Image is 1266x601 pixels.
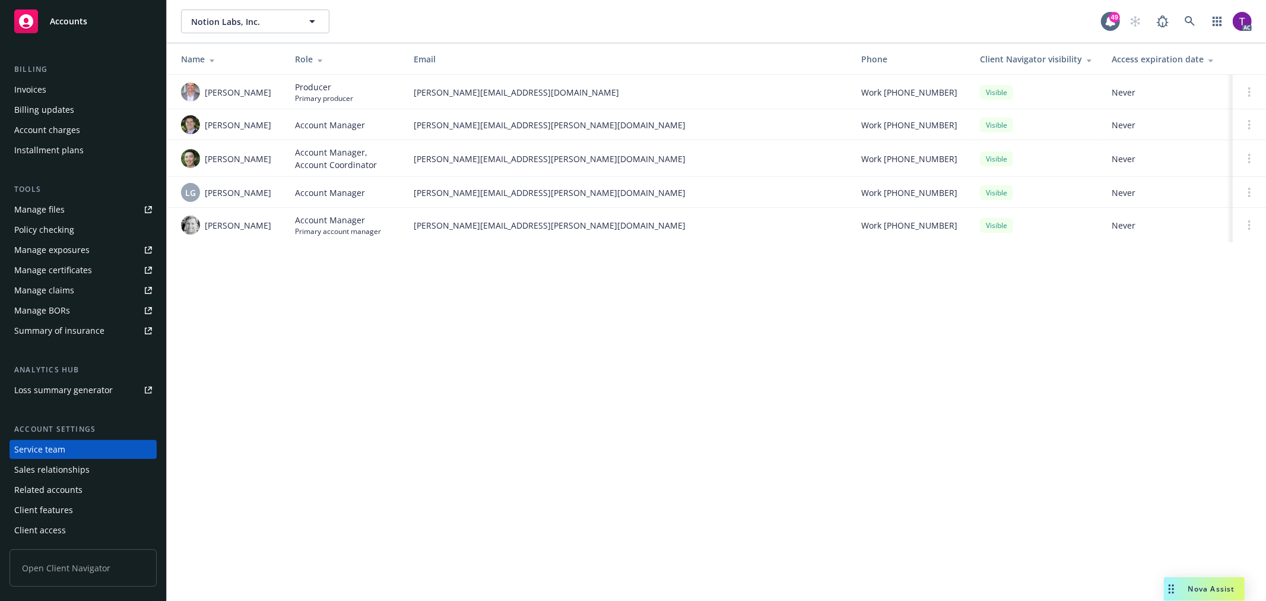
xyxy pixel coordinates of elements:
span: Primary account manager [295,226,381,236]
a: Start snowing [1124,10,1147,33]
div: Account settings [9,423,157,435]
a: Invoices [9,80,157,99]
span: [PERSON_NAME][EMAIL_ADDRESS][DOMAIN_NAME] [414,86,842,99]
div: Manage files [14,200,65,219]
a: Loss summary generator [9,381,157,400]
a: Account charges [9,121,157,140]
a: Switch app [1205,10,1229,33]
div: Role [295,53,395,65]
a: Report a Bug [1151,10,1175,33]
a: Service team [9,440,157,459]
span: Work [PHONE_NUMBER] [861,119,957,131]
a: Search [1178,10,1202,33]
button: Nova Assist [1164,577,1245,601]
div: Client features [14,501,73,520]
div: Client access [14,521,66,540]
div: Client Navigator visibility [980,53,1093,65]
span: Account Manager [295,119,365,131]
span: LG [185,186,196,199]
span: [PERSON_NAME] [205,186,271,199]
img: photo [181,216,200,235]
a: Manage claims [9,281,157,300]
a: Manage certificates [9,261,157,280]
span: [PERSON_NAME][EMAIL_ADDRESS][PERSON_NAME][DOMAIN_NAME] [414,153,842,165]
span: Producer [295,81,353,93]
div: Summary of insurance [14,321,104,340]
a: Billing updates [9,100,157,119]
a: Installment plans [9,141,157,160]
span: [PERSON_NAME][EMAIL_ADDRESS][PERSON_NAME][DOMAIN_NAME] [414,119,842,131]
div: Related accounts [14,480,83,499]
a: Client features [9,501,157,520]
span: Never [1112,219,1223,232]
span: Nova Assist [1188,584,1235,594]
div: Account charges [14,121,80,140]
div: Access expiration date [1112,53,1223,65]
a: Summary of insurance [9,321,157,340]
img: photo [181,149,200,168]
span: Never [1112,119,1223,131]
div: Service team [14,440,65,459]
div: Tools [9,184,157,195]
span: [PERSON_NAME] [205,119,271,131]
div: Visible [980,151,1013,166]
div: Loss summary generator [14,381,113,400]
span: [PERSON_NAME] [205,86,271,99]
div: Invoices [14,80,46,99]
a: Accounts [9,5,157,38]
div: Installment plans [14,141,84,160]
span: Work [PHONE_NUMBER] [861,219,957,232]
span: [PERSON_NAME] [205,219,271,232]
div: Email [414,53,842,65]
div: Visible [980,185,1013,200]
img: photo [1233,12,1252,31]
div: Phone [861,53,961,65]
div: Policy checking [14,220,74,239]
span: Account Manager [295,186,365,199]
div: Visible [980,85,1013,100]
div: Drag to move [1164,577,1179,601]
img: photo [181,83,200,102]
div: Visible [980,218,1013,233]
a: Manage exposures [9,241,157,260]
a: Related accounts [9,480,157,499]
span: Never [1112,186,1223,199]
div: Billing updates [14,100,74,119]
div: Visible [980,118,1013,132]
a: Client access [9,521,157,540]
span: Accounts [50,17,87,26]
div: Billing [9,64,157,75]
span: Account Manager, Account Coordinator [295,146,395,171]
div: Analytics hub [9,364,157,376]
span: Never [1112,153,1223,165]
div: Manage certificates [14,261,92,280]
div: Manage exposures [14,241,90,260]
div: Manage claims [14,281,74,300]
span: [PERSON_NAME][EMAIL_ADDRESS][PERSON_NAME][DOMAIN_NAME] [414,219,842,232]
div: Manage BORs [14,301,70,320]
div: Sales relationships [14,460,90,479]
span: Work [PHONE_NUMBER] [861,186,957,199]
img: photo [181,115,200,134]
div: 49 [1109,12,1120,23]
a: Policy checking [9,220,157,239]
button: Notion Labs, Inc. [181,10,329,33]
a: Sales relationships [9,460,157,479]
span: Work [PHONE_NUMBER] [861,153,957,165]
div: Name [181,53,276,65]
span: Account Manager [295,214,381,226]
span: Notion Labs, Inc. [191,15,294,28]
a: Manage BORs [9,301,157,320]
a: Manage files [9,200,157,219]
span: [PERSON_NAME] [205,153,271,165]
span: Never [1112,86,1223,99]
span: Open Client Navigator [9,549,157,587]
span: Work [PHONE_NUMBER] [861,86,957,99]
span: [PERSON_NAME][EMAIL_ADDRESS][PERSON_NAME][DOMAIN_NAME] [414,186,842,199]
span: Primary producer [295,93,353,103]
